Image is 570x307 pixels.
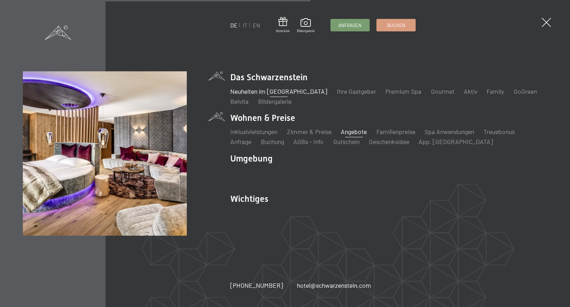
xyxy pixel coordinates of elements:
span: [PHONE_NUMBER] [230,281,283,289]
a: GoGreen [514,87,537,95]
a: EN [253,22,260,29]
a: Angebote [341,128,367,135]
a: Ihre Gastgeber [337,87,376,95]
a: Gourmet [431,87,455,95]
a: IT [243,22,247,29]
a: Bildergalerie [297,18,315,33]
a: Spa Anwendungen [425,128,474,135]
a: Buchung [261,138,284,145]
span: Gutschein [276,29,290,33]
a: App. [GEOGRAPHIC_DATA] [418,138,493,145]
span: Anfragen [338,22,361,29]
a: Family [487,87,504,95]
a: Gutschein [276,17,290,33]
a: Bildergalerie [258,97,292,105]
span: Buchen [387,22,405,29]
a: Anfragen [331,19,369,31]
a: Gutschein [333,138,360,145]
a: Geschenksidee [369,138,409,145]
a: hotel@schwarzenstein.com [297,281,371,290]
a: Anfrage [230,138,251,145]
a: AGBs - Info [293,138,324,145]
a: Familienpreise [376,128,415,135]
a: Neuheiten im [GEOGRAPHIC_DATA] [230,87,327,95]
a: Buchen [377,19,415,31]
a: [PHONE_NUMBER] [230,281,283,290]
a: Treuebonus [483,128,515,135]
a: Premium Spa [385,87,421,95]
a: Aktiv [464,87,477,95]
a: Zimmer & Preise [287,128,332,135]
span: Bildergalerie [297,29,315,33]
a: Inklusivleistungen [230,128,277,135]
a: DE [230,22,237,29]
a: Belvita [230,97,248,105]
